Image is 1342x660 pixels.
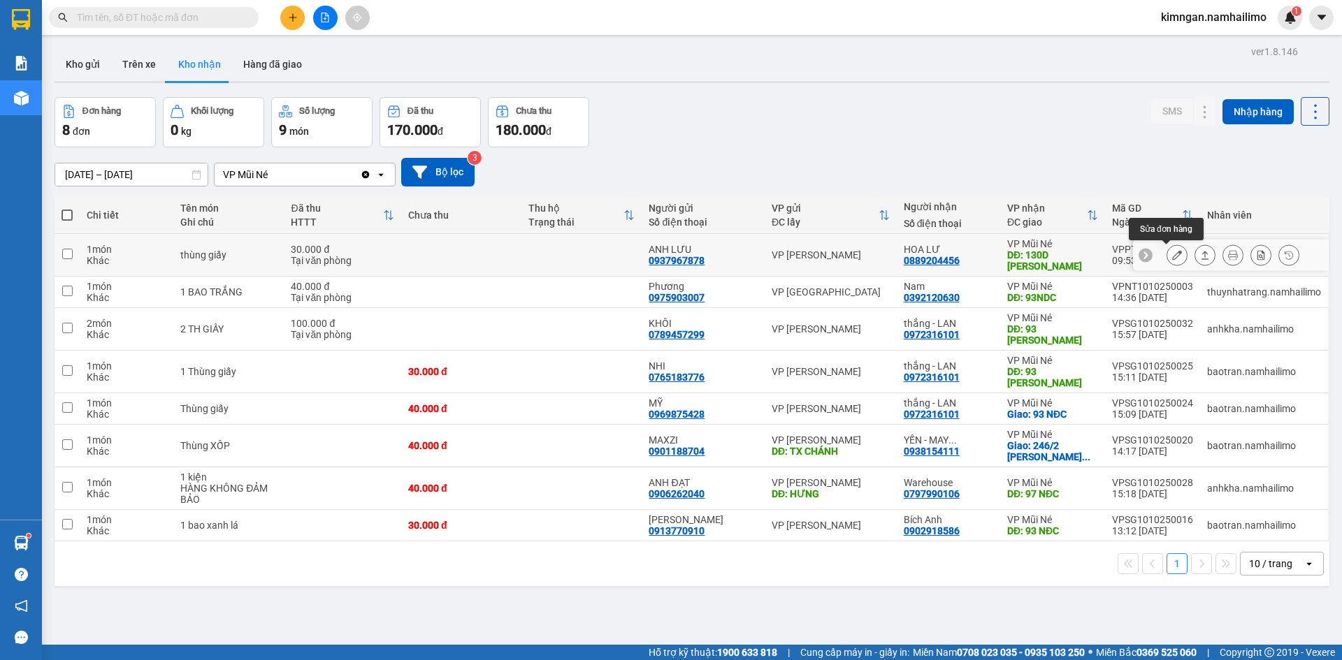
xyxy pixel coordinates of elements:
span: search [58,13,68,22]
div: 2 TH GIẤY [180,323,277,335]
span: Miền Nam [913,645,1085,660]
img: warehouse-icon [14,536,29,550]
div: Warehouse [904,477,993,488]
div: 0913770910 [649,525,705,536]
div: Phương [649,281,758,292]
div: 1 món [87,360,166,372]
img: logo-vxr [12,9,30,30]
th: Toggle SortBy [1000,197,1105,234]
div: Giao hàng [1195,244,1215,265]
div: DĐ: 93 NĐC [1007,525,1098,536]
div: 09:53 [DATE] [1112,255,1193,266]
div: Khác [87,488,166,499]
div: Mai Thu [649,514,758,525]
span: | [788,645,790,660]
div: VP nhận [1007,203,1087,214]
div: VP [PERSON_NAME] [772,520,890,531]
div: Khác [87,525,166,536]
div: VP Mũi Né [1007,429,1098,440]
span: 1 [1294,6,1299,16]
div: baotran.namhailimo [1207,403,1321,414]
div: 0938154111 [904,446,960,457]
div: 30.000 đ [291,244,394,255]
div: 13:12 [DATE] [1112,525,1193,536]
div: VP Mũi Né [1007,312,1098,323]
div: DĐ: TX CHÁNH [772,446,890,457]
strong: 0369 525 060 [1137,647,1197,658]
div: thắng - LAN [904,397,993,409]
button: Kho nhận [167,47,232,81]
span: | [1207,645,1209,660]
div: 14:36 [DATE] [1112,292,1193,303]
th: Toggle SortBy [521,197,642,234]
button: Trên xe [111,47,167,81]
div: Thùng XỐP [180,440,277,451]
div: Số điện thoại [649,217,758,228]
sup: 3 [468,151,482,165]
div: 1 món [87,434,166,446]
div: thùng giấy [180,249,277,261]
div: Khác [87,409,166,420]
div: 0937967878 [649,255,705,266]
div: Thùng giấy [180,403,277,414]
div: ver 1.8.146 [1251,44,1298,59]
div: DĐ: 93NDC [1007,292,1098,303]
div: Khác [87,292,166,303]
div: Đã thu [407,106,433,116]
strong: 0708 023 035 - 0935 103 250 [957,647,1085,658]
div: Chi tiết [87,210,166,221]
div: 40.000 đ [408,403,514,414]
span: 170.000 [387,122,438,138]
div: VPSG1010250032 [1112,318,1193,329]
span: kg [181,126,192,137]
div: VPNT1010250003 [1112,281,1193,292]
span: question-circle [15,568,28,581]
div: HTTT [291,217,383,228]
span: Hỗ trợ kỹ thuật: [649,645,777,660]
div: Số lượng [299,106,335,116]
div: NHI [649,360,758,372]
input: Select a date range. [55,163,208,186]
div: VPSG1010250025 [1112,360,1193,372]
div: VP [PERSON_NAME] [772,366,890,377]
div: 15:18 [DATE] [1112,488,1193,499]
div: 10 / trang [1249,557,1292,571]
span: ⚪️ [1088,650,1092,655]
div: Mã GD [1112,203,1182,214]
div: 0969875428 [649,409,705,420]
input: Tìm tên, số ĐT hoặc mã đơn [77,10,242,25]
th: Toggle SortBy [765,197,897,234]
div: 0906262040 [649,488,705,499]
div: VPSG1010250028 [1112,477,1193,488]
strong: 1900 633 818 [717,647,777,658]
div: VPSG1010250020 [1112,434,1193,446]
div: 40.000 đ [291,281,394,292]
div: Giao: 246/2 NGUYỄN ĐÌNH CHIỂU, MŨI NÉ [1007,440,1098,462]
div: 1 bao xanh lá [180,520,277,531]
div: Số điện thoại [904,218,993,229]
span: 180.000 [496,122,546,138]
span: đ [546,126,551,137]
th: Toggle SortBy [1105,197,1200,234]
button: Đơn hàng8đơn [55,97,156,147]
div: DĐ: 97 NĐC [1007,488,1098,499]
div: VP Mũi Né [1007,477,1098,488]
div: 14:17 [DATE] [1112,446,1193,457]
div: 1 món [87,477,166,488]
div: 30.000 đ [408,366,514,377]
div: MAXZI [649,434,758,446]
img: icon-new-feature [1284,11,1297,24]
div: HÀNG KHÔNG ĐẢM BẢO [180,483,277,505]
div: VP Mũi Né [1007,514,1098,525]
svg: open [1304,558,1315,569]
div: VP Mũi Né [1007,355,1098,366]
div: YẾN - MAY BUNGALOW [904,434,993,446]
div: Người gửi [649,203,758,214]
button: file-add [313,6,338,30]
button: Khối lượng0kg [163,97,264,147]
div: VP Mũi Né [1007,238,1098,249]
button: Hàng đã giao [232,47,313,81]
div: VP Mũi Né [1007,281,1098,292]
div: 0797990106 [904,488,960,499]
div: Ngày ĐH [1112,217,1182,228]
